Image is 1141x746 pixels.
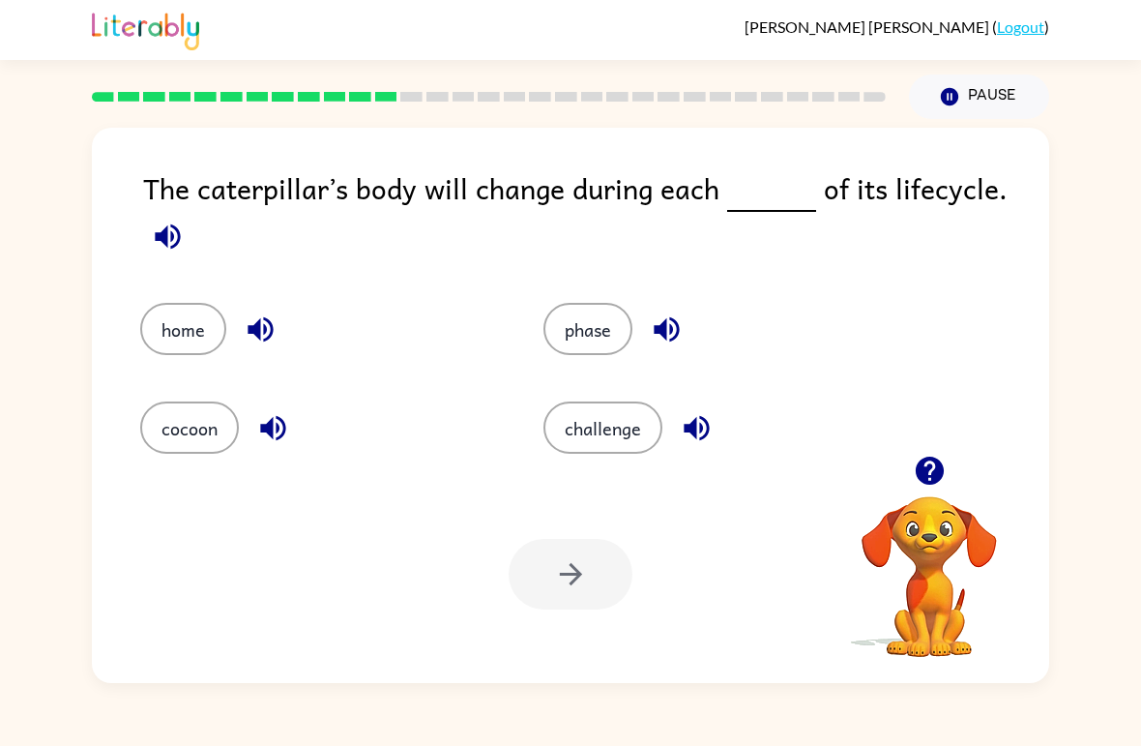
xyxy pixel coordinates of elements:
[140,303,226,355] button: home
[92,8,199,50] img: Literably
[745,17,992,36] span: [PERSON_NAME] [PERSON_NAME]
[833,466,1026,660] video: Your browser must support playing .mp4 files to use Literably. Please try using another browser.
[745,17,1049,36] div: ( )
[997,17,1044,36] a: Logout
[543,303,632,355] button: phase
[140,402,239,454] button: cocoon
[143,166,1049,264] div: The caterpillar’s body will change during each of its lifecycle.
[543,402,662,454] button: challenge
[909,75,1049,119] button: Pause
